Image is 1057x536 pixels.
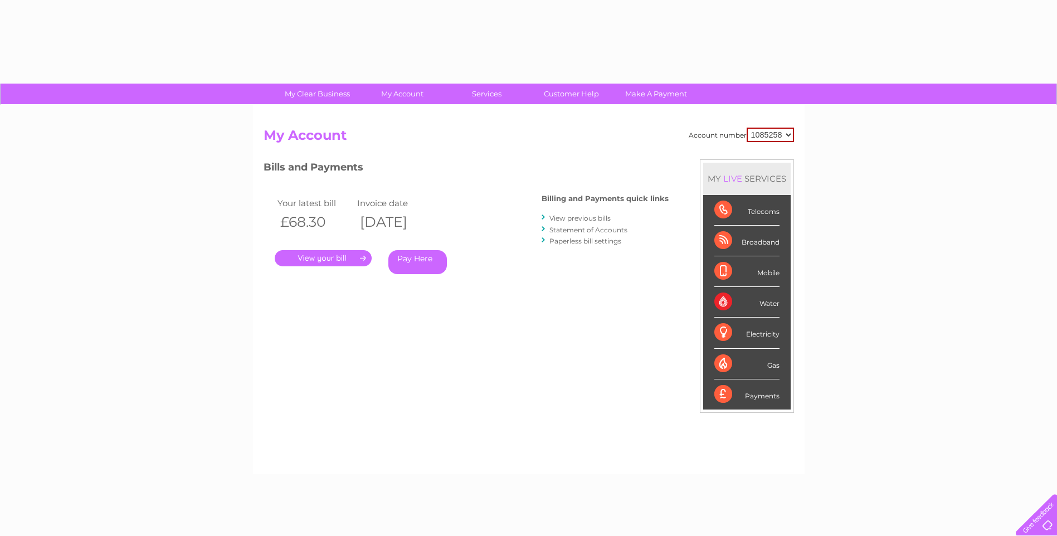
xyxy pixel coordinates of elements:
a: Statement of Accounts [549,226,627,234]
div: Account number [689,128,794,142]
td: Invoice date [354,196,435,211]
h4: Billing and Payments quick links [542,194,669,203]
div: Mobile [714,256,780,287]
div: Water [714,287,780,318]
th: £68.30 [275,211,355,233]
a: Services [441,84,533,104]
td: Your latest bill [275,196,355,211]
a: Make A Payment [610,84,702,104]
h2: My Account [264,128,794,149]
div: Telecoms [714,195,780,226]
h3: Bills and Payments [264,159,669,179]
a: Customer Help [525,84,617,104]
div: Electricity [714,318,780,348]
div: Payments [714,379,780,410]
a: My Account [356,84,448,104]
a: Paperless bill settings [549,237,621,245]
a: My Clear Business [271,84,363,104]
a: Pay Here [388,250,447,274]
div: Broadband [714,226,780,256]
div: Gas [714,349,780,379]
a: View previous bills [549,214,611,222]
div: MY SERVICES [703,163,791,194]
div: LIVE [721,173,744,184]
th: [DATE] [354,211,435,233]
a: . [275,250,372,266]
